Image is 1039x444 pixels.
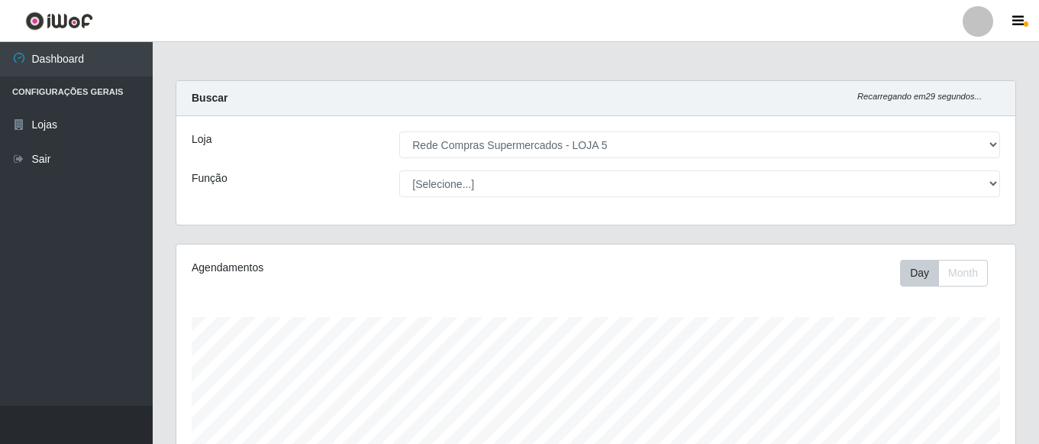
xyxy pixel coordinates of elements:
[938,260,988,287] button: Month
[192,92,227,104] strong: Buscar
[857,92,982,101] i: Recarregando em 29 segundos...
[192,170,227,186] label: Função
[192,260,515,276] div: Agendamentos
[900,260,1000,287] div: Toolbar with button groups
[900,260,939,287] button: Day
[25,11,93,31] img: CoreUI Logo
[900,260,988,287] div: First group
[192,131,211,147] label: Loja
